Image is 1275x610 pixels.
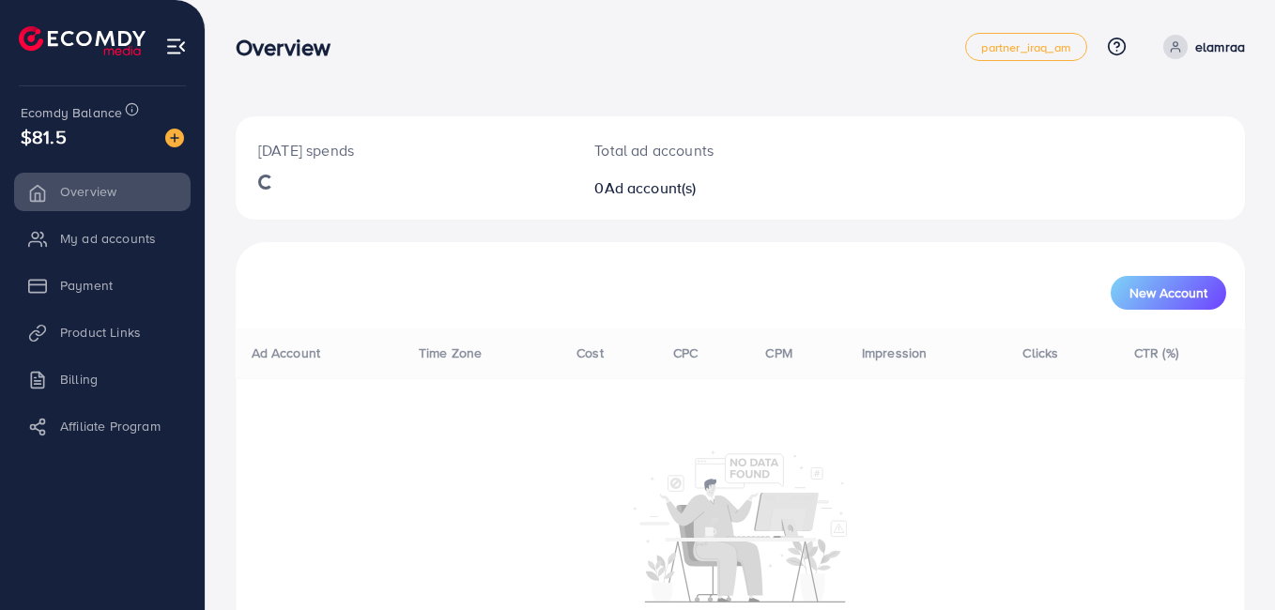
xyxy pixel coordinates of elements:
p: elamraa [1195,36,1245,58]
span: Ecomdy Balance [21,103,122,122]
p: [DATE] spends [258,139,549,161]
img: menu [165,36,187,57]
p: Total ad accounts [594,139,802,161]
a: partner_iraq_am [965,33,1086,61]
span: Ad account(s) [605,177,697,198]
h3: Overview [236,34,346,61]
h2: 0 [594,179,802,197]
a: elamraa [1156,35,1245,59]
img: logo [19,26,146,55]
img: image [165,129,184,147]
span: partner_iraq_am [981,41,1070,53]
span: New Account [1129,286,1207,299]
span: $81.5 [21,123,67,150]
button: New Account [1111,276,1226,310]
